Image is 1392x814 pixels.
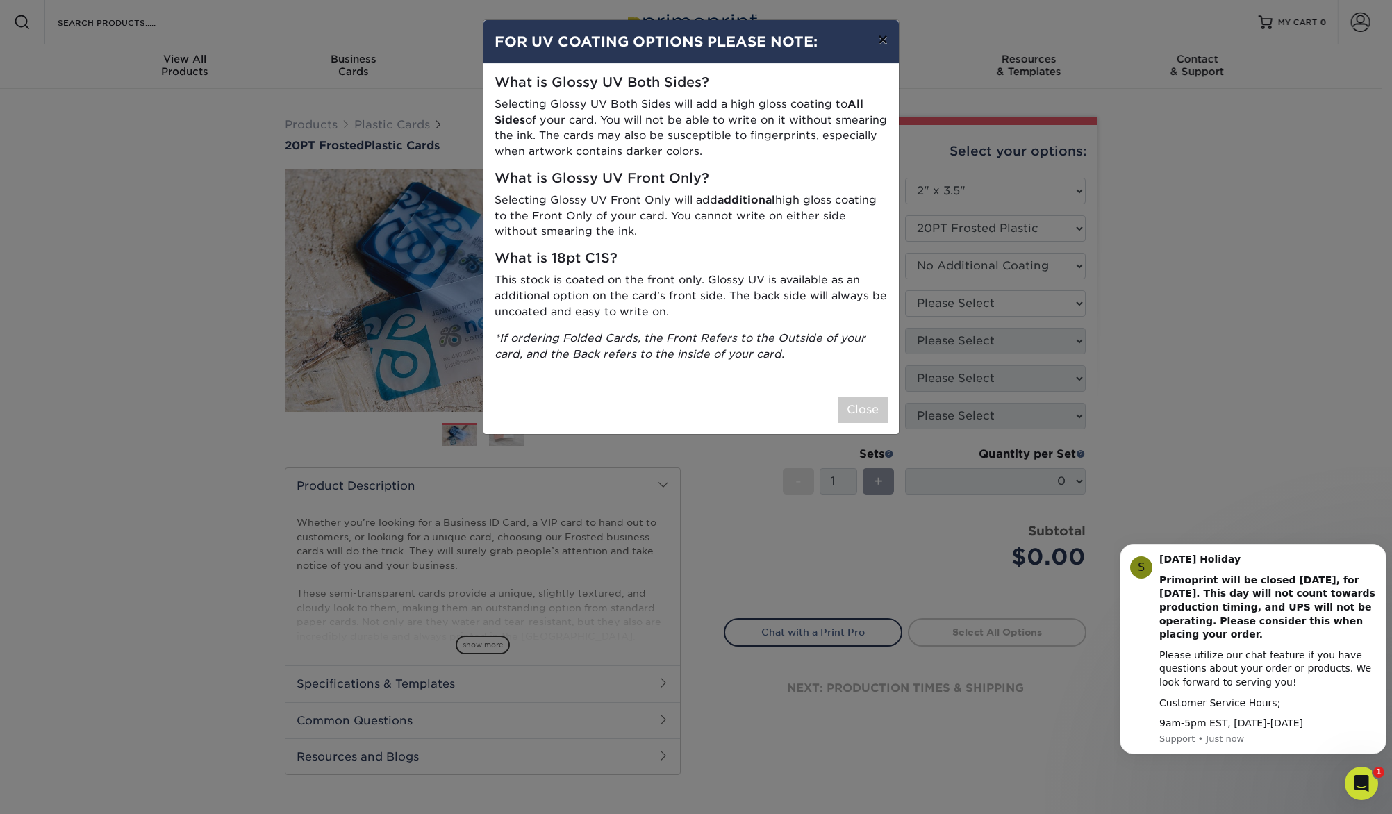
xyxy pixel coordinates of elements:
[1373,767,1384,778] span: 1
[1345,767,1378,800] iframe: Intercom live chat
[495,331,865,360] i: *If ordering Folded Cards, the Front Refers to the Outside of your card, and the Back refers to t...
[495,192,888,240] p: Selecting Glossy UV Front Only will add high gloss coating to the Front Only of your card. You ca...
[495,97,888,160] p: Selecting Glossy UV Both Sides will add a high gloss coating to of your card. You will not be abl...
[495,251,888,267] h5: What is 18pt C1S?
[495,31,888,52] h4: FOR UV COATING OPTIONS PLEASE NOTE:
[718,193,775,206] strong: additional
[495,272,888,319] p: This stock is coated on the front only. Glossy UV is available as an additional option on the car...
[495,171,888,187] h5: What is Glossy UV Front Only?
[495,75,888,91] h5: What is Glossy UV Both Sides?
[867,20,899,59] button: ×
[495,97,863,126] strong: All Sides
[1114,524,1392,776] iframe: Intercom notifications message
[838,397,888,423] button: Close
